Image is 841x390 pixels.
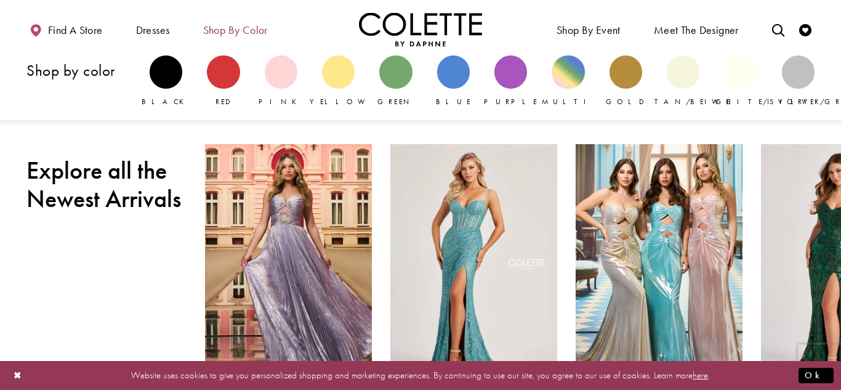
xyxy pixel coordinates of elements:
[322,55,355,107] a: Yellow
[136,24,170,36] span: Dresses
[359,12,482,46] img: Colette by Daphne
[712,97,814,107] span: White/Ivory
[610,55,642,107] a: Gold
[48,24,103,36] span: Find a store
[265,55,297,107] a: Pink
[576,144,742,387] a: Visit Colette by Daphne Style No. CL8545 Page
[390,144,557,387] a: Visit Colette by Daphne Style No. CL8405 Page
[310,97,372,107] span: Yellow
[205,144,372,387] a: Visit Colette by Daphne Style No. CL8520 Page
[259,97,303,107] span: Pink
[651,12,742,46] a: Meet the designer
[667,55,699,107] a: Tan/Beige
[215,97,231,107] span: Red
[7,365,28,386] button: Close Dialog
[557,24,621,36] span: Shop By Event
[542,97,595,107] span: Multi
[203,24,268,36] span: Shop by color
[494,55,527,107] a: Purple
[799,368,834,383] button: Submit Dialog
[436,97,471,107] span: Blue
[724,55,757,107] a: White/Ivory
[552,55,584,107] a: Multi
[150,55,182,107] a: Black
[207,55,239,107] a: Red
[553,12,624,46] span: Shop By Event
[26,156,187,213] h2: Explore all the Newest Arrivals
[377,97,414,107] span: Green
[484,97,537,107] span: Purple
[142,97,190,107] span: Black
[133,12,173,46] span: Dresses
[769,12,787,46] a: Toggle search
[606,97,645,107] span: Gold
[26,62,137,79] h3: Shop by color
[654,24,739,36] span: Meet the designer
[200,12,271,46] span: Shop by color
[26,12,105,46] a: Find a store
[359,12,482,46] a: Visit Home Page
[782,55,815,107] a: Silver/Gray
[437,55,470,107] a: Blue
[89,367,752,384] p: Website uses cookies to give you personalized shopping and marketing experiences. By continuing t...
[379,55,412,107] a: Green
[796,12,815,46] a: Check Wishlist
[654,97,731,107] span: Tan/Beige
[693,369,708,381] a: here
